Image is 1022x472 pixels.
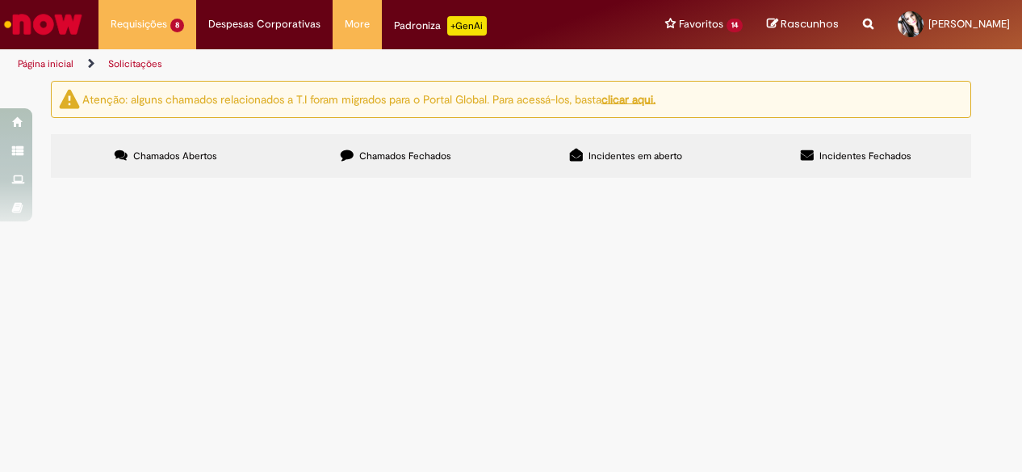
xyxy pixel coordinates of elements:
span: Favoritos [679,16,723,32]
span: 14 [727,19,743,32]
span: Incidentes Fechados [819,150,911,162]
a: Página inicial [18,57,73,70]
span: Requisições [111,16,167,32]
a: clicar aqui. [601,91,656,106]
span: Chamados Fechados [359,150,451,162]
span: More [345,16,370,32]
ng-bind-html: Atenção: alguns chamados relacionados a T.I foram migrados para o Portal Global. Para acessá-los,... [82,91,656,106]
span: Chamados Abertos [133,150,217,162]
span: Despesas Corporativas [208,16,320,32]
ul: Trilhas de página [12,49,669,79]
span: 8 [170,19,184,32]
img: ServiceNow [2,8,85,40]
a: Solicitações [108,57,162,70]
p: +GenAi [447,16,487,36]
span: Rascunhos [781,16,839,32]
span: [PERSON_NAME] [928,17,1010,31]
span: Incidentes em aberto [588,150,682,162]
a: Rascunhos [767,17,839,32]
div: Padroniza [394,16,487,36]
